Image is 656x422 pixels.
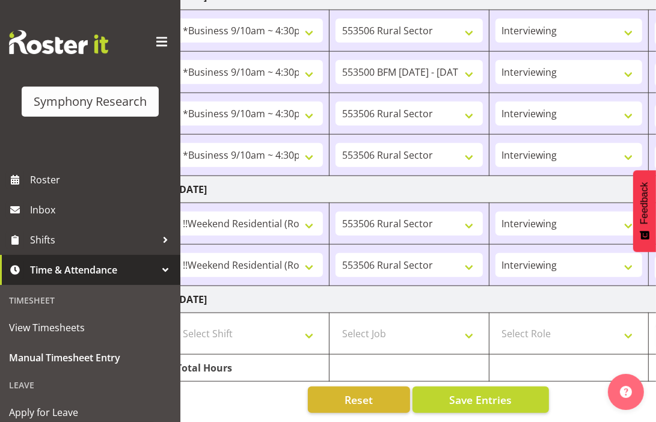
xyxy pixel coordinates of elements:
[9,403,171,421] span: Apply for Leave
[9,319,171,337] span: View Timesheets
[3,313,177,343] a: View Timesheets
[9,30,108,54] img: Rosterit website logo
[30,231,156,249] span: Shifts
[345,392,373,408] span: Reset
[412,387,549,413] button: Save Entries
[308,387,410,413] button: Reset
[639,182,650,224] span: Feedback
[3,373,177,397] div: Leave
[34,93,147,111] div: Symphony Research
[3,288,177,313] div: Timesheet
[170,355,330,382] td: Total Hours
[620,386,632,398] img: help-xxl-2.png
[30,261,156,279] span: Time & Attendance
[449,392,512,408] span: Save Entries
[3,343,177,373] a: Manual Timesheet Entry
[30,171,174,189] span: Roster
[30,201,174,219] span: Inbox
[633,170,656,252] button: Feedback - Show survey
[9,349,171,367] span: Manual Timesheet Entry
